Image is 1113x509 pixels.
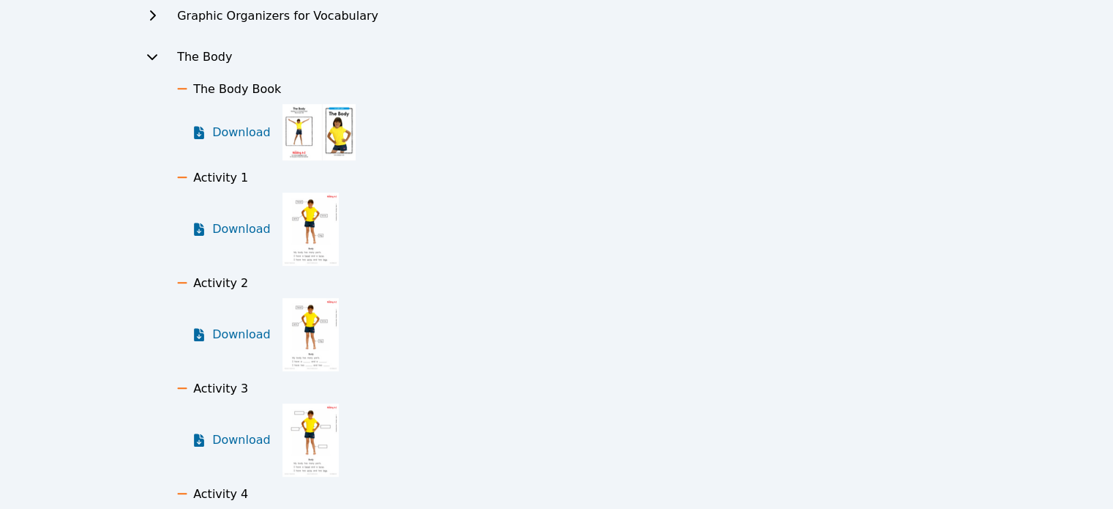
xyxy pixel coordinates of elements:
span: Download [212,431,271,449]
span: Activity 4 [193,487,248,501]
img: Activity 2 [282,298,339,371]
span: The Body Book [193,82,281,96]
img: Activity 1 [282,193,339,266]
h2: Graphic Organizers for Vocabulary [177,7,378,25]
a: Download [192,298,271,371]
h2: The Body [177,48,232,66]
img: The Body Book [282,104,356,160]
a: Download [192,193,271,266]
span: Download [212,220,271,238]
span: Activity 3 [193,382,248,395]
span: Download [212,124,271,141]
span: Download [212,326,271,343]
span: Activity 2 [193,276,248,290]
img: Activity 3 [282,404,339,477]
a: Download [192,404,271,477]
span: Activity 1 [193,171,248,185]
a: Download [192,104,271,160]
